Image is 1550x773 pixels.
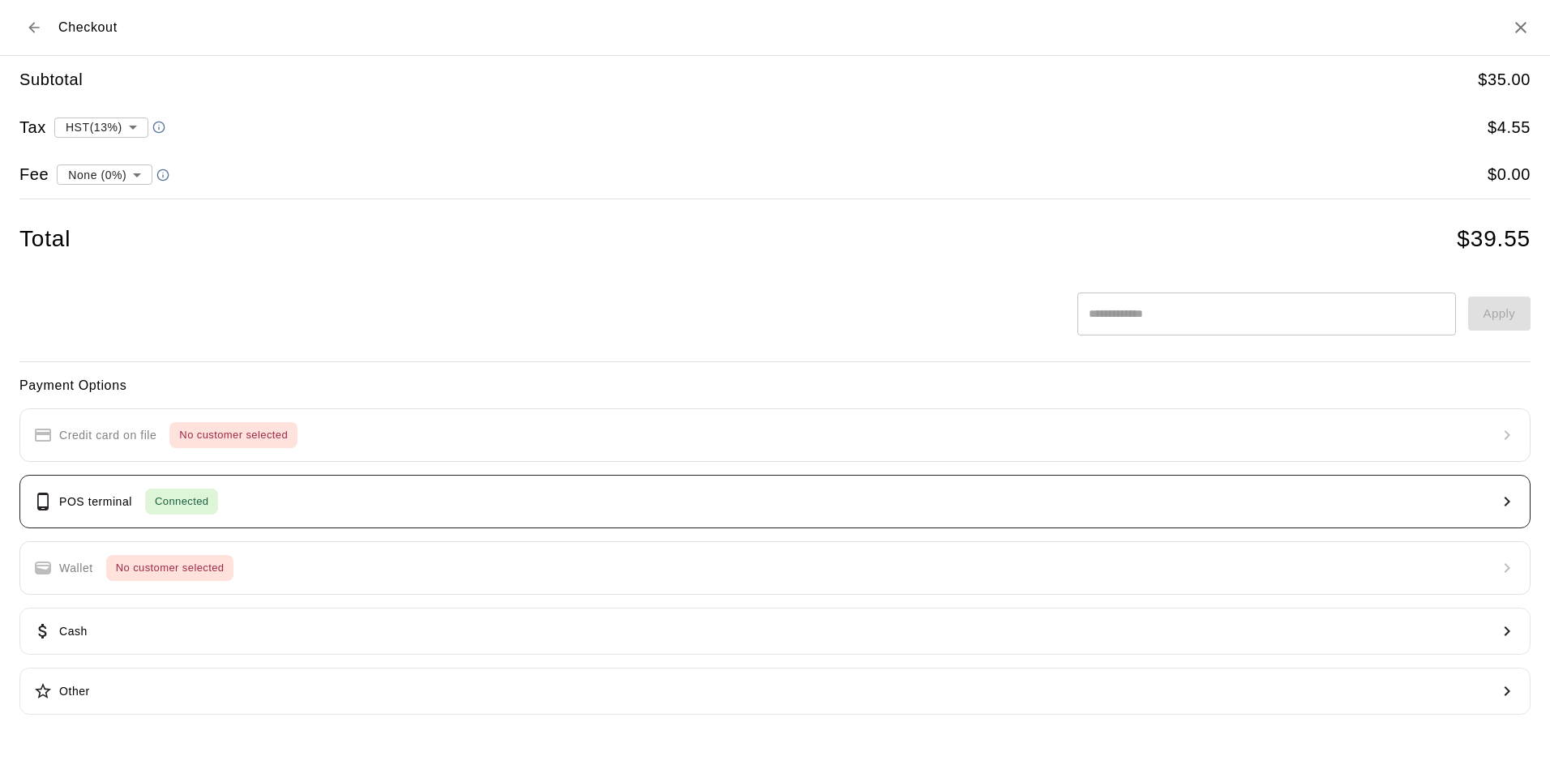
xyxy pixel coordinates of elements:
[19,225,71,254] h4: Total
[59,683,90,700] p: Other
[59,493,132,510] p: POS terminal
[1488,117,1531,139] h5: $ 4.55
[19,117,46,139] h5: Tax
[1488,164,1531,186] h5: $ 0.00
[59,623,88,640] p: Cash
[19,13,118,42] div: Checkout
[19,69,83,91] h5: Subtotal
[19,13,49,42] button: Back to cart
[19,475,1531,528] button: POS terminalConnected
[54,112,148,142] div: HST ( 13 %)
[145,493,218,511] span: Connected
[19,164,49,186] h5: Fee
[19,668,1531,715] button: Other
[19,375,1531,396] h6: Payment Options
[1478,69,1531,91] h5: $ 35.00
[1511,18,1531,37] button: Close
[1457,225,1531,254] h4: $ 39.55
[19,608,1531,655] button: Cash
[57,160,152,190] div: None (0%)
